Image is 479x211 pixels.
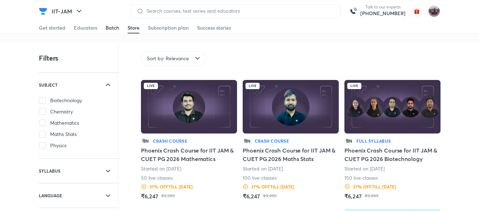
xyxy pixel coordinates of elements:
h6: LANGUAGE [39,192,62,199]
p: Started on [DATE] [141,165,181,172]
img: Discount Logo [344,184,350,190]
div: Live [144,83,158,89]
input: Search courses, test series and educators [144,8,335,14]
p: ₹9,999 [161,193,175,199]
h5: ₹6,247 [243,192,260,200]
img: call-us [346,4,360,18]
button: IIT-JAM [47,4,88,18]
p: Started on [DATE] [243,165,283,172]
p: 100 live classes [243,174,277,181]
div: Store [128,24,140,31]
p: हिN [344,138,354,144]
h6: 37 % OFF till [DATE] [353,184,396,190]
h6: Crash course [255,138,289,144]
img: Batch Thumbnail [243,80,339,134]
h6: Full Syllabus [356,138,391,144]
div: Live [347,83,361,89]
div: Success stories [197,24,231,31]
p: हिN [243,138,252,144]
a: Subscription plan [148,22,189,33]
div: Batch [106,24,119,31]
span: Biotechnology [50,97,82,104]
div: Educators [74,24,97,31]
img: Discount Logo [243,184,248,190]
h6: Crash course [153,138,187,144]
a: Batch [106,22,119,33]
img: amirhussain Hussain [428,5,440,17]
p: Started on [DATE] [344,165,385,172]
img: Batch Thumbnail [344,80,440,134]
h6: 37 % OFF till [DATE] [251,184,294,190]
h6: SYLLABUS [39,167,60,174]
h5: Phoenix Crash Course for IIT JAM & CUET PG 2026 Mathematics [141,146,237,163]
h5: Phoenix Crash Course for IIT JAM & CUET PG 2026 Biotechnology [344,146,440,163]
div: Get started [39,24,65,31]
a: Educators [74,22,97,33]
p: 50 live classes [141,174,173,181]
span: Sort by: Relevance [147,55,189,62]
span: Chemistry [50,108,73,115]
img: avatar [411,6,422,17]
span: Mathematics [50,119,79,126]
span: Physics [50,142,66,149]
h4: Filters [39,54,58,63]
img: Discount Logo [141,184,147,190]
a: Success stories [197,22,231,33]
a: [PHONE_NUMBER] [360,10,406,17]
a: Get started [39,22,65,33]
img: Company Logo [39,7,47,15]
p: Talk to our experts [360,4,406,10]
img: Batch Thumbnail [141,80,237,134]
div: Subscription plan [148,24,189,31]
h5: ₹6,247 [344,192,362,200]
p: ₹9,999 [263,193,277,199]
a: Store [128,22,140,33]
h6: 37 % OFF till [DATE] [149,184,193,190]
h5: ₹6,247 [141,192,158,200]
h6: SUBJECT [39,81,58,88]
span: Maths Stats [50,131,77,138]
h5: Phoenix Crash Course for IIT JAM & CUET PG 2026 Maths Stats [243,146,339,163]
p: 150 live classes [344,174,378,181]
p: हिN [141,138,150,144]
p: ₹9,999 [365,193,378,199]
div: Live [246,83,260,89]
